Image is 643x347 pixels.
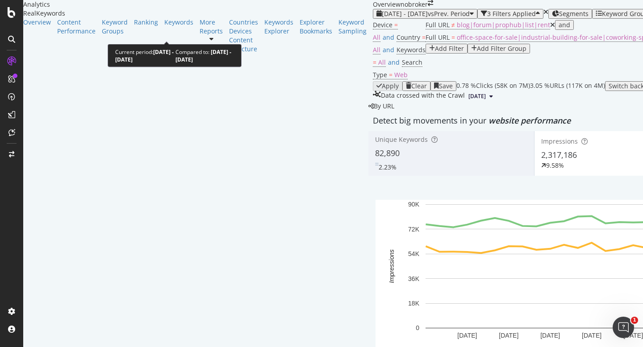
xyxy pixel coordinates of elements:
span: All [378,58,386,66]
div: Current period: [115,48,175,63]
div: 3 Filters Applied [487,10,536,17]
a: Content [229,36,258,45]
button: and [555,20,574,30]
div: Clear [411,83,427,90]
a: Keyword Groups [102,18,128,36]
div: Add Filter [435,45,464,52]
span: Country [397,33,420,41]
a: More Reports [200,18,223,36]
span: 2,317,186 [541,149,577,160]
div: 2.23% [379,163,397,172]
span: and [388,58,400,66]
div: 9.58% [546,161,564,170]
span: 1 [631,317,638,324]
a: Keywords [164,18,193,27]
a: Content Performance [57,18,96,36]
text: 18K [408,300,420,307]
button: Save [430,81,456,91]
div: RealKeywords [23,9,373,18]
text: [DATE] [540,332,560,339]
iframe: Intercom live chat [613,317,634,338]
span: and [383,33,394,41]
span: All [373,33,380,41]
a: Keyword Sampling [338,18,367,36]
button: 3 Filters Applied [477,9,543,19]
a: Countries [229,18,258,27]
a: Keywords Explorer [264,18,293,36]
button: [DATE] [465,91,497,102]
button: Segments [548,9,592,19]
a: Devices [229,27,258,36]
span: = [451,33,455,41]
text: 90K [408,201,420,208]
span: Unique Keywords [375,135,428,144]
span: = [422,33,426,41]
button: Add Filter [426,44,468,54]
div: Apply [382,83,399,90]
span: All [373,45,380,54]
text: 0 [416,324,419,331]
span: 82,890 [375,148,400,158]
div: Compared to: [175,48,234,63]
div: legacy label [368,102,394,111]
button: Apply [373,81,402,91]
span: and [383,45,394,54]
div: 0.78 % Clicks ( 58K on 7M ) [456,81,530,91]
span: By URL [374,102,394,110]
span: = [389,70,392,79]
text: Impressions [388,249,395,283]
div: 3.05 % URLs ( 117K on 4M ) [530,81,605,91]
div: Add Filter Group [477,45,526,52]
button: [DATE] - [DATE]vsPrev. Period [373,9,477,19]
div: Save [439,83,453,90]
a: Structure [229,45,258,54]
text: 54K [408,250,420,257]
text: [DATE] [457,332,477,339]
a: Ranking [134,18,158,27]
div: Data crossed with the Crawl [381,91,465,102]
span: website performance [489,115,571,126]
span: vs Prev. Period [428,9,470,18]
span: Keywords [397,45,426,54]
span: = [373,58,376,66]
span: [DATE] - [DATE] [382,9,428,18]
button: Clear [402,81,430,91]
span: = [394,21,398,29]
b: [DATE] - [DATE] [115,48,174,63]
span: Web [394,70,408,79]
text: [DATE] [582,332,601,339]
text: [DATE] [499,332,518,339]
a: Overview [23,18,51,27]
span: Full URL [426,33,450,41]
button: Add Filter Group [468,44,530,54]
span: Device [373,21,392,29]
text: 72K [408,226,420,233]
span: ≠ [451,21,455,29]
span: Segments [559,9,589,18]
a: Explorer Bookmarks [300,18,332,36]
text: [DATE] [623,332,643,339]
span: 2024 Apr. 1st [468,92,486,100]
div: times [543,9,548,15]
span: Full URL [426,21,450,29]
span: Impressions [541,137,578,145]
b: [DATE] - [DATE] [175,48,231,63]
span: blog|forum|prophub|list|rent [457,21,550,29]
text: 36K [408,275,420,282]
img: Equal [375,163,379,165]
div: and [559,21,570,29]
